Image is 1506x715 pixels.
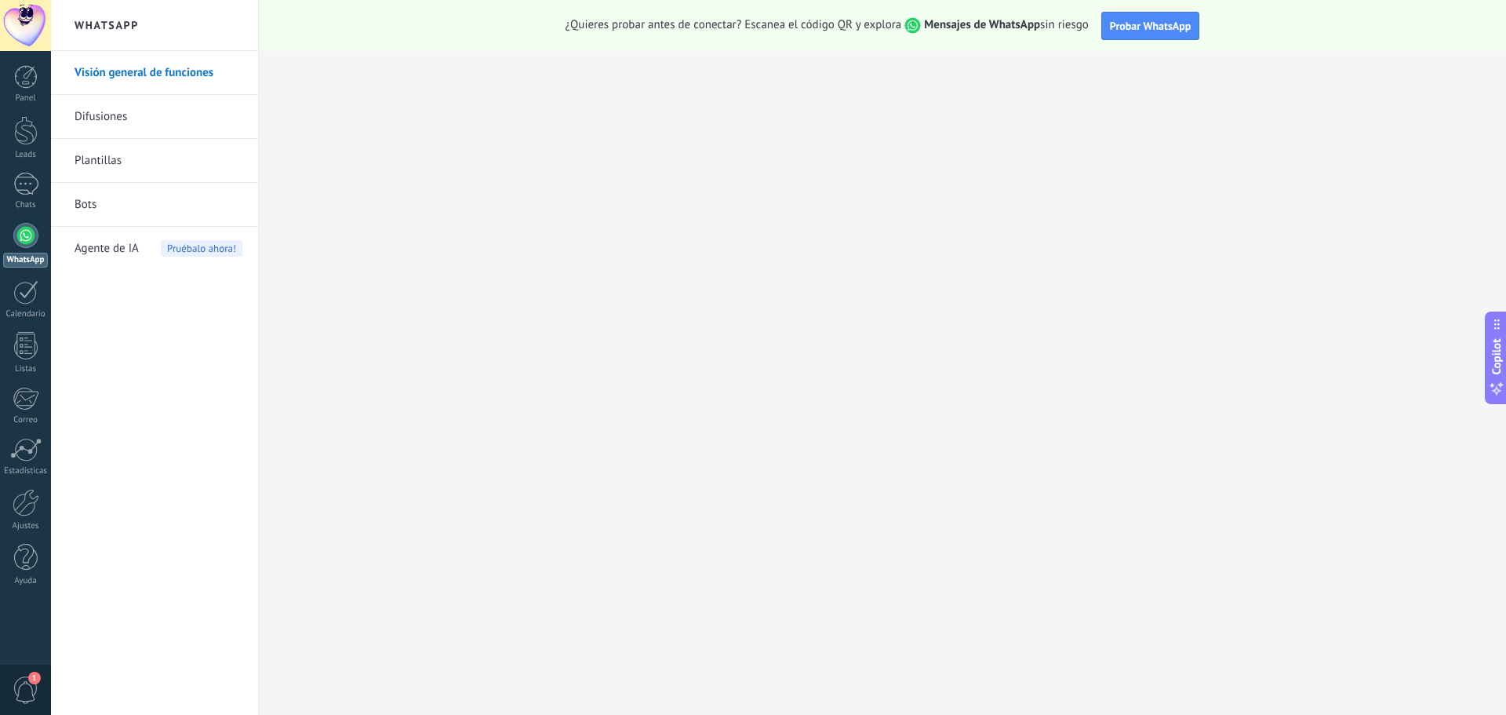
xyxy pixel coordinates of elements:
div: Listas [3,364,49,374]
span: ¿Quieres probar antes de conectar? Escanea el código QR y explora sin riesgo [566,17,1089,34]
li: Plantillas [51,139,258,183]
div: Leads [3,150,49,160]
div: Ayuda [3,576,49,586]
div: Calendario [3,309,49,319]
li: Visión general de funciones [51,51,258,95]
span: Probar WhatsApp [1110,19,1191,33]
span: Pruébalo ahora! [161,240,242,257]
div: WhatsApp [3,253,48,268]
div: Ajustes [3,521,49,531]
li: Bots [51,183,258,227]
a: Plantillas [75,139,242,183]
div: Chats [3,200,49,210]
span: Copilot [1489,338,1504,374]
a: Visión general de funciones [75,51,242,95]
span: 1 [28,672,41,684]
li: Agente de IA [51,227,258,270]
button: Probar WhatsApp [1101,12,1200,40]
span: Agente de IA [75,227,139,271]
div: Correo [3,415,49,425]
div: Estadísticas [3,466,49,476]
a: Difusiones [75,95,242,139]
a: Agente de IA Pruébalo ahora! [75,227,242,271]
div: Panel [3,93,49,104]
strong: Mensajes de WhatsApp [924,17,1040,32]
a: Bots [75,183,242,227]
li: Difusiones [51,95,258,139]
